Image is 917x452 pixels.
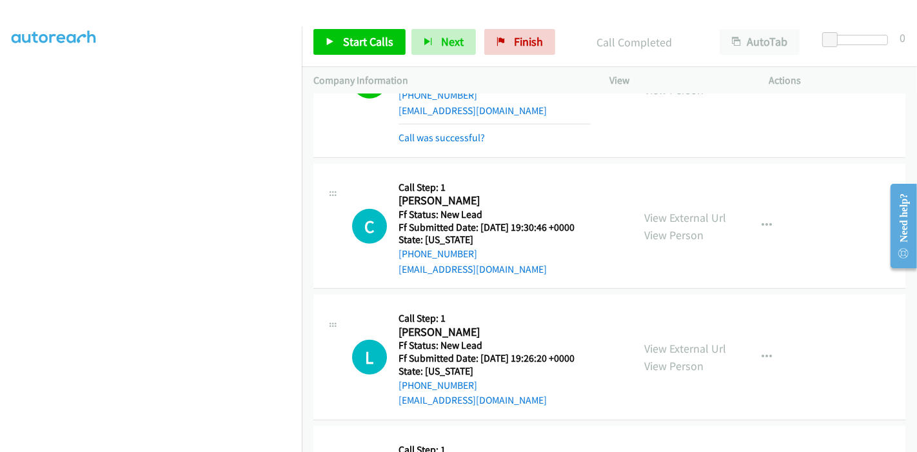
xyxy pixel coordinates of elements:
[399,394,547,406] a: [EMAIL_ADDRESS][DOMAIN_NAME]
[573,34,696,51] p: Call Completed
[343,34,393,49] span: Start Calls
[769,73,906,88] p: Actions
[399,263,547,275] a: [EMAIL_ADDRESS][DOMAIN_NAME]
[411,29,476,55] button: Next
[399,181,575,194] h5: Call Step: 1
[399,132,485,144] a: Call was successful?
[399,248,477,260] a: [PHONE_NUMBER]
[514,34,543,49] span: Finish
[399,365,575,378] h5: State: [US_STATE]
[399,339,575,352] h5: Ff Status: New Lead
[644,83,704,97] a: View Person
[399,312,575,325] h5: Call Step: 1
[644,359,704,373] a: View Person
[352,209,387,244] h1: C
[399,208,575,221] h5: Ff Status: New Lead
[399,352,575,365] h5: Ff Submitted Date: [DATE] 19:26:20 +0000
[829,35,888,45] div: Delay between calls (in seconds)
[399,221,575,234] h5: Ff Submitted Date: [DATE] 19:30:46 +0000
[900,29,905,46] div: 0
[352,340,387,375] h1: L
[644,210,726,225] a: View External Url
[399,379,477,391] a: [PHONE_NUMBER]
[399,325,575,340] h2: [PERSON_NAME]
[441,34,464,49] span: Next
[484,29,555,55] a: Finish
[644,228,704,242] a: View Person
[399,193,575,208] h2: [PERSON_NAME]
[313,73,586,88] p: Company Information
[352,340,387,375] div: The call is yet to be attempted
[644,341,726,356] a: View External Url
[720,29,800,55] button: AutoTab
[313,29,406,55] a: Start Calls
[399,104,547,117] a: [EMAIL_ADDRESS][DOMAIN_NAME]
[399,233,575,246] h5: State: [US_STATE]
[609,73,746,88] p: View
[880,175,917,277] iframe: Resource Center
[399,89,477,101] a: [PHONE_NUMBER]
